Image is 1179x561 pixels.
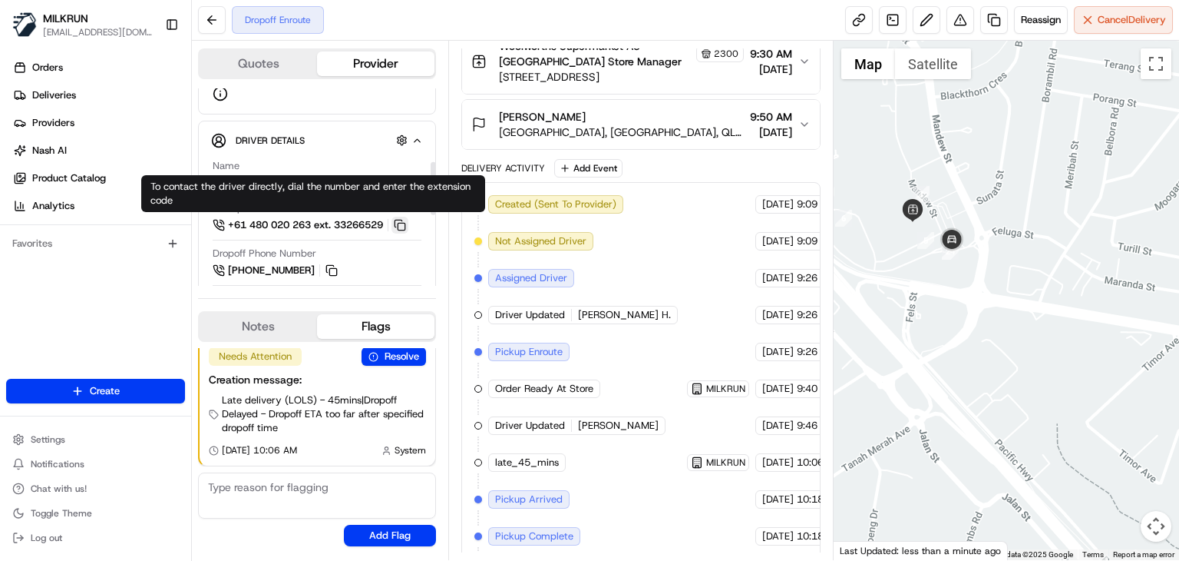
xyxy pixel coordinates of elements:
span: [DATE] [762,529,794,543]
span: Name [213,159,239,173]
button: Notes [200,314,317,339]
span: [DATE] [762,382,794,396]
a: Deliveries [6,83,191,108]
span: MILKRUN [706,456,745,469]
span: MILKRUN [706,383,745,395]
span: Chat with us! [31,483,87,495]
span: 9:26 AM AEST [797,308,863,322]
span: System [395,444,426,456]
img: MILKRUN [12,12,37,37]
a: Analytics [6,194,191,218]
span: Toggle Theme [31,507,92,520]
span: Create [90,384,120,398]
button: Flags [317,314,434,339]
span: Woolworths Supermarket AU - [GEOGRAPHIC_DATA] Store Manager [499,38,693,69]
span: 9:09 AM AEST [797,198,863,211]
span: [DATE] [750,61,792,77]
div: Delivery Activity [461,162,545,174]
span: [DATE] [762,198,794,211]
span: [DATE] [750,124,792,140]
button: Log out [6,527,185,549]
span: 9:30 AM [750,46,792,61]
button: Show street map [841,48,895,79]
span: [DATE] [762,456,794,470]
span: 9:26 AM AEST [797,271,863,285]
button: MILKRUN [43,11,88,26]
button: CancelDelivery [1074,6,1173,34]
span: [DATE] [762,419,794,433]
span: [DATE] [762,345,794,359]
button: Map camera controls [1141,511,1171,542]
span: Driver Updated [495,308,565,322]
div: Favorites [6,231,185,256]
button: +61 480 020 263 ext. 33266529 [213,217,408,234]
button: Quotes [200,51,317,76]
span: Cancel Delivery [1098,13,1166,27]
span: 9:40 AM AEST [797,382,863,396]
button: Settings [6,429,185,450]
a: Product Catalog [6,166,191,191]
span: 9:09 AM AEST [797,234,863,248]
button: Chat with us! [6,478,185,500]
span: Deliveries [32,88,76,102]
button: [PERSON_NAME][GEOGRAPHIC_DATA], [GEOGRAPHIC_DATA], QLD 4130, [GEOGRAPHIC_DATA]9:50 AM[DATE] [462,100,820,149]
span: [DATE] [762,234,794,248]
span: [GEOGRAPHIC_DATA], [GEOGRAPHIC_DATA], QLD 4130, [GEOGRAPHIC_DATA] [499,124,744,140]
span: Late delivery (LOLS) - 45mins | Dropoff Delayed - Dropoff ETA too far after specified dropoff time [222,393,426,435]
a: Providers [6,111,191,135]
span: Providers [32,116,74,130]
button: Notifications [6,453,185,475]
span: Map data ©2025 Google [989,550,1073,559]
span: 10:06 AM AEST [797,456,869,470]
div: Last Updated: less than a minute ago [834,541,1008,560]
span: [DATE] [762,271,794,285]
span: Order Ready At Store [495,382,593,396]
span: Created (Sent To Provider) [495,198,616,211]
span: Log out [31,532,62,544]
span: 9:50 AM [750,109,792,124]
span: Assigned Driver [495,271,567,285]
div: 5 [917,232,934,249]
span: Driver Updated [495,419,565,433]
button: Driver Details [211,128,423,153]
button: Woolworths Supermarket AU - [GEOGRAPHIC_DATA] Store Manager2300[STREET_ADDRESS]9:30 AM[DATE] [462,29,820,94]
span: Orders [32,61,63,75]
span: Pickup Arrived [495,493,563,506]
span: Not Assigned Driver [495,234,586,248]
span: 9:26 AM AEST [797,345,863,359]
span: Analytics [32,199,74,213]
span: Product Catalog [32,171,106,185]
button: MILKRUN [691,456,745,469]
button: Create [6,379,185,403]
a: Open this area in Google Maps (opens a new window) [837,540,888,560]
button: Toggle Theme [6,503,185,524]
button: Add Flag [344,525,436,546]
button: Reassign [1014,6,1068,34]
span: 10:18 AM AEST [797,493,869,506]
span: Pickup Enroute [495,345,563,359]
button: Provider [317,51,434,76]
span: +61 480 020 263 ext. 33266529 [228,218,383,232]
a: Orders [6,55,191,80]
span: [DATE] 10:06 AM [222,444,297,456]
button: [EMAIL_ADDRESS][DOMAIN_NAME] [43,26,153,38]
button: Add Event [554,159,623,178]
button: Show satellite imagery [895,48,971,79]
div: 6 [835,210,852,227]
span: Settings [31,433,65,446]
div: [PERSON_NAME] [213,174,293,188]
div: Creation message: [209,372,426,387]
a: [PHONE_NUMBER] [213,262,340,279]
span: [DATE] [762,493,794,506]
button: MILKRUNMILKRUN[EMAIL_ADDRESS][DOMAIN_NAME] [6,6,159,43]
span: 9:46 AM AEST [797,419,863,433]
img: Google [837,540,888,560]
span: 2300 [714,48,738,60]
a: Nash AI [6,138,191,163]
span: Dropoff Phone Number [213,247,316,261]
div: Needs Attention [209,347,302,366]
button: Toggle fullscreen view [1141,48,1171,79]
